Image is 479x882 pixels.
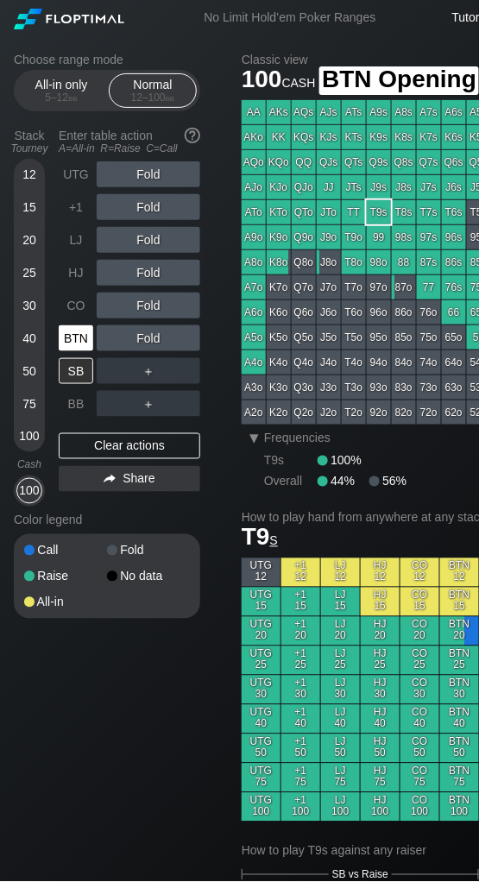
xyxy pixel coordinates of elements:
div: Q5o [292,325,316,350]
div: ▾ [243,428,266,449]
h2: Choose range mode [14,53,200,66]
div: T2o [342,400,366,425]
div: HJ 20 [361,617,400,646]
div: K8o [267,250,291,274]
span: SB vs Raise [332,869,388,881]
div: BTN 12 [440,558,479,587]
div: 86o [392,300,416,324]
div: Fold [97,161,200,187]
div: +1 15 [281,588,320,616]
div: T3o [342,375,366,400]
div: J7o [317,275,341,299]
div: BTN 100 [440,793,479,822]
div: A7s [417,100,441,124]
span: bb [166,91,175,104]
div: CO 75 [400,764,439,792]
div: K8s [392,125,416,149]
div: Normal [113,74,192,107]
div: HJ 30 [361,676,400,704]
div: J8s [392,175,416,199]
div: UTG [59,161,93,187]
div: Q4o [292,350,316,375]
div: 97o [367,275,391,299]
div: +1 [59,194,93,220]
div: BTN 40 [440,705,479,734]
div: Q2o [292,400,316,425]
div: ATo [242,200,266,224]
div: A=All-in R=Raise C=Call [59,142,200,154]
div: BTN 30 [440,676,479,704]
div: J9o [317,225,341,249]
div: QQ [292,150,316,174]
div: 25 [16,260,42,286]
div: A5o [242,325,266,350]
div: 74o [417,350,441,375]
span: s [270,530,278,549]
div: 73o [417,375,441,400]
div: Share [59,466,200,492]
div: JTo [317,200,341,224]
div: 100 [16,478,42,504]
div: BTN 75 [440,764,479,792]
div: BTN 25 [440,646,479,675]
div: LJ 20 [321,617,360,646]
div: All-in [24,596,107,608]
div: 97s [417,225,441,249]
div: LJ 100 [321,793,360,822]
div: 56% [369,475,407,488]
div: JTs [342,175,366,199]
div: AKs [267,100,291,124]
div: UTG 40 [242,705,280,734]
div: CO 40 [400,705,439,734]
div: K3o [267,375,291,400]
div: CO 30 [400,676,439,704]
div: UTG 50 [242,734,280,763]
div: 65o [442,325,466,350]
div: TT [342,200,366,224]
div: Overall [264,475,318,488]
span: cash [282,72,316,91]
div: K6s [442,125,466,149]
div: AJs [317,100,341,124]
div: CO 15 [400,588,439,616]
div: K7s [417,125,441,149]
div: KK [267,125,291,149]
div: Enter table action [59,122,200,161]
span: BTN Opening [319,66,479,95]
div: HJ 75 [361,764,400,792]
div: Q6s [442,150,466,174]
div: +1 40 [281,705,320,734]
div: 98s [392,225,416,249]
div: Q6o [292,300,316,324]
div: Cash [7,459,52,471]
div: Fold [97,325,200,351]
div: 75 [16,391,42,417]
div: T9o [342,225,366,249]
div: Call [24,545,107,557]
div: Fold [107,545,190,557]
div: Fold [97,194,200,220]
div: T5o [342,325,366,350]
div: Fold [97,227,200,253]
div: UTG 15 [242,588,280,616]
div: 83o [392,375,416,400]
div: T9s [264,454,318,468]
div: KQs [292,125,316,149]
div: 44% [318,475,369,488]
div: SB [59,358,93,384]
div: Clear actions [59,433,200,459]
div: Fold [97,293,200,318]
div: T6o [342,300,366,324]
div: 64o [442,350,466,375]
div: 82o [392,400,416,425]
div: ＋ [97,391,200,417]
div: T8o [342,250,366,274]
div: UTG 12 [242,558,280,587]
div: 87o [392,275,416,299]
div: 94o [367,350,391,375]
div: +1 25 [281,646,320,675]
div: AA [242,100,266,124]
div: QTs [342,150,366,174]
div: 12 [16,161,42,187]
div: LJ 25 [321,646,360,675]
